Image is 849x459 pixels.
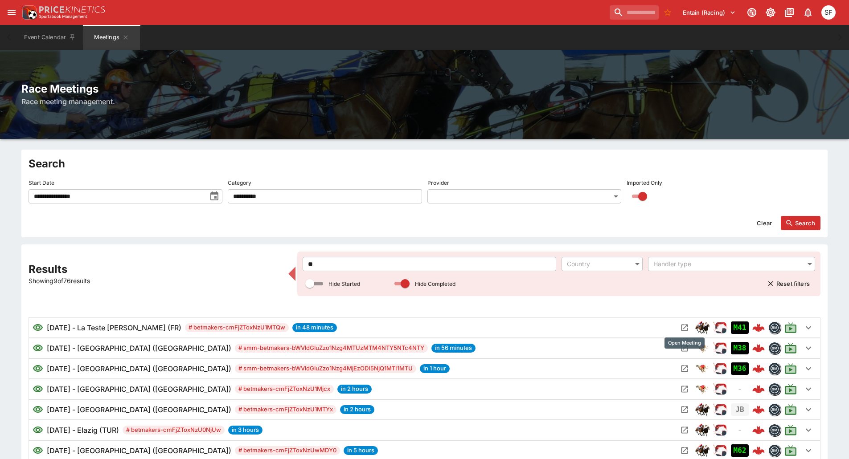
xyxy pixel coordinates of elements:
[821,5,836,20] div: Sugaluopea Filipaina
[695,362,710,376] div: greyhound_racing
[752,321,765,334] img: logo-cerberus--red.svg
[83,25,140,50] button: Meetings
[33,404,43,415] svg: Visible
[768,362,781,375] div: betmakers
[713,341,727,355] div: ParallelRacing Handler
[731,383,749,395] div: No Jetbet
[340,405,374,414] span: in 2 hours
[21,82,828,96] h2: Race Meetings
[768,342,781,354] div: betmakers
[713,402,727,417] div: ParallelRacing Handler
[713,443,727,458] img: racing.png
[784,321,797,334] svg: Live
[235,385,334,394] span: # betmakers-cmFjZToxNzU1Mjcx
[21,96,828,107] h6: Race meeting management.
[627,179,662,187] p: Imported Only
[677,443,692,458] button: Open Meeting
[751,216,777,230] button: Clear
[752,403,765,416] img: logo-cerberus--red.svg
[664,337,705,349] div: Open Meeting
[784,403,797,416] svg: Live
[713,382,727,396] div: ParallelRacing Handler
[420,364,450,373] span: in 1 hour
[47,445,231,456] h6: [DATE] - [GEOGRAPHIC_DATA] ([GEOGRAPHIC_DATA])
[769,424,780,436] img: betmakers.png
[713,423,727,437] div: ParallelRacing Handler
[695,443,710,458] img: horse_racing.png
[33,384,43,394] svg: Visible
[731,362,749,375] div: Imported to Jetbet as OPEN
[713,321,727,335] div: ParallelRacing Handler
[769,322,780,333] img: betmakers.png
[415,280,455,288] p: Hide Completed
[47,425,119,435] h6: [DATE] - Elazig (TUR)
[427,179,449,187] p: Provider
[695,382,710,396] img: greyhound_racing.png
[47,343,231,353] h6: [DATE] - [GEOGRAPHIC_DATA] ([GEOGRAPHIC_DATA])
[784,444,797,457] svg: Live
[677,382,692,396] button: Open Meeting
[33,445,43,456] svg: Visible
[29,262,283,276] h2: Results
[695,443,710,458] div: horse_racing
[752,342,765,354] img: logo-cerberus--red.svg
[185,323,289,332] span: # betmakers-cmFjZToxNzU1MTQw
[33,425,43,435] svg: Visible
[752,362,765,375] img: logo-cerberus--red.svg
[47,363,231,374] h6: [DATE] - [GEOGRAPHIC_DATA] ([GEOGRAPHIC_DATA])
[206,188,222,204] button: toggle date time picker
[431,344,476,353] span: in 56 minutes
[677,423,692,437] button: Open Meeting
[769,342,780,354] img: betmakers.png
[713,443,727,458] div: ParallelRacing Handler
[768,424,781,436] div: betmakers
[769,363,780,374] img: betmakers.png
[292,323,337,332] span: in 48 minutes
[781,216,820,230] button: Search
[29,179,54,187] p: Start Date
[567,260,628,268] div: Country
[784,342,797,354] svg: Live
[695,423,710,437] div: horse_racing
[33,343,43,353] svg: Visible
[33,322,43,333] svg: Visible
[695,402,710,417] img: horse_racing.png
[752,424,765,436] img: logo-cerberus--red.svg
[47,404,231,415] h6: [DATE] - [GEOGRAPHIC_DATA] ([GEOGRAPHIC_DATA])
[713,382,727,396] img: racing.png
[677,362,692,376] button: Open Meeting
[752,444,765,457] img: logo-cerberus--red.svg
[29,276,283,285] p: Showing 9 of 76 results
[228,426,262,435] span: in 3 hours
[800,4,816,20] button: Notifications
[713,402,727,417] img: racing.png
[344,446,378,455] span: in 5 hours
[784,383,797,395] svg: Live
[39,6,105,13] img: PriceKinetics
[695,362,710,376] img: greyhound_racing.png
[769,404,780,415] img: betmakers.png
[744,4,760,20] button: Connected to PK
[769,383,780,395] img: betmakers.png
[47,384,231,394] h6: [DATE] - [GEOGRAPHIC_DATA] ([GEOGRAPHIC_DATA])
[731,342,749,354] div: Imported to Jetbet as OPEN
[731,403,749,416] div: Jetbet not yet mapped
[695,382,710,396] div: greyhound_racing
[713,362,727,376] img: racing.png
[20,4,37,21] img: PriceKinetics Logo
[695,402,710,417] div: horse_racing
[731,424,749,436] div: No Jetbet
[228,179,251,187] p: Category
[784,424,797,436] svg: Live
[695,321,710,335] img: horse_racing.png
[328,280,360,288] p: Hide Started
[235,405,336,414] span: # betmakers-cmFjZToxNzU1MTYx
[677,321,692,335] button: Open Meeting
[677,5,741,20] button: Select Tenant
[713,321,727,335] img: racing.png
[337,385,372,394] span: in 2 hours
[768,444,781,457] div: betmakers
[33,363,43,374] svg: Visible
[713,423,727,437] img: racing.png
[39,15,87,19] img: Sportsbook Management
